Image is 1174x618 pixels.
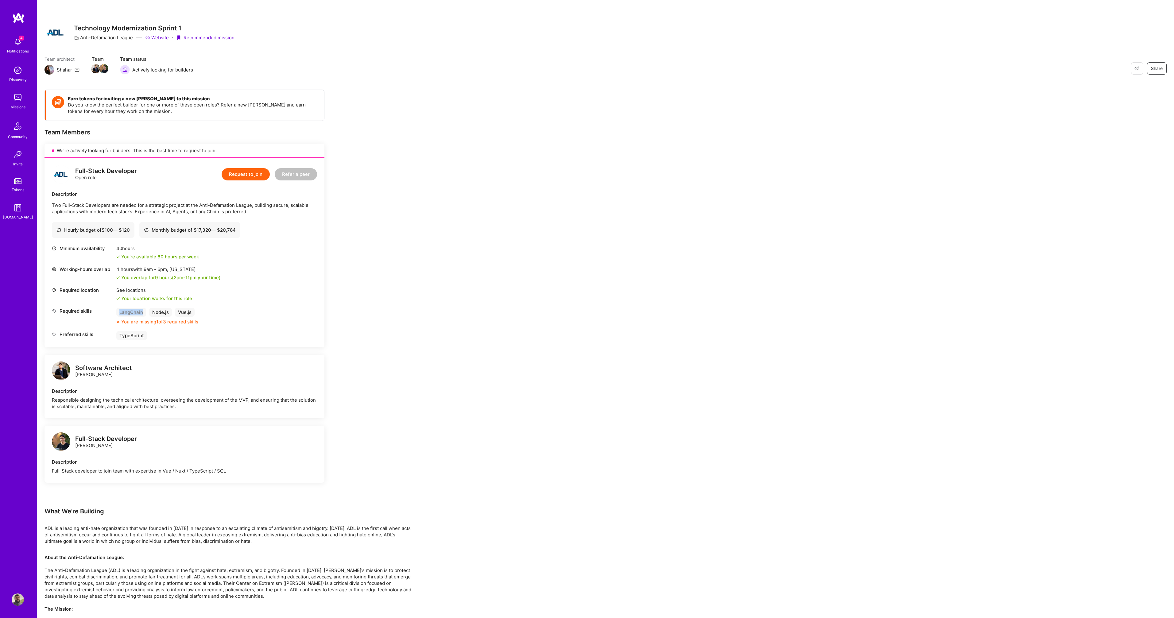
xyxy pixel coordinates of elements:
div: Full-Stack Developer [75,168,137,174]
span: 4 [19,36,24,41]
a: User Avatar [10,593,25,606]
img: Community [10,119,25,133]
img: logo [52,361,70,380]
div: Full-Stack Developer [75,436,137,442]
div: Shahar [57,67,72,73]
button: Request to join [222,168,270,180]
div: Working-hours overlap [52,266,113,272]
img: logo [52,432,70,451]
div: Required skills [52,308,113,314]
i: icon EyeClosed [1134,66,1139,71]
div: Preferred skills [52,331,113,338]
div: Node.js [149,308,172,317]
p: Two Full-Stack Developers are needed for a strategic project at the Anti-Defamation League, build... [52,202,317,215]
div: Open role [75,168,137,181]
div: You're available 60 hours per week [116,253,199,260]
div: [PERSON_NAME] [75,365,132,378]
h4: Earn tokens for inviting a new [PERSON_NAME] to this mission [68,96,318,102]
h3: Technology Modernization Sprint 1 [74,24,234,32]
div: Your location works for this role [116,295,192,302]
i: icon Cash [144,228,149,232]
span: 9am - 6pm , [142,266,169,272]
i: icon Cash [56,228,61,232]
img: tokens [14,178,21,184]
div: Description [52,459,317,465]
div: TypeScript [116,331,147,340]
div: Invite [13,161,23,167]
a: logo [52,361,70,381]
i: icon CloseOrange [116,320,120,324]
div: What We're Building [45,507,413,515]
img: Team Member Avatar [99,64,108,73]
div: Description [52,388,317,394]
img: User Avatar [12,593,24,606]
img: Team Member Avatar [91,64,100,73]
div: [PERSON_NAME] [75,436,137,449]
img: discovery [12,64,24,76]
div: 40 hours [116,245,199,252]
div: Anti-Defamation League [74,34,133,41]
div: Hourly budget of $ 100 — $ 120 [56,227,130,233]
div: Minimum availability [52,245,113,252]
img: Actively looking for builders [120,65,130,75]
div: Software Architect [75,365,132,371]
div: You are missing 1 of 3 required skills [121,319,198,325]
i: icon Clock [52,246,56,251]
a: Team Member Avatar [92,64,100,74]
span: 2pm - 11pm [174,275,196,280]
i: icon World [52,267,56,272]
div: 4 hours with [US_STATE] [116,266,221,272]
div: LangChain [116,308,146,317]
a: Website [145,34,169,41]
img: Invite [12,149,24,161]
div: Vue.js [175,308,195,317]
img: Company Logo [45,21,67,44]
span: Team status [120,56,193,62]
div: Recommended mission [176,34,234,41]
div: We’re actively looking for builders. This is the best time to request to join. [45,144,324,158]
div: Responsible designing the technical architecture, overseeing the development of the MVP, and ensu... [52,397,317,410]
div: · [172,34,173,41]
img: Token icon [52,96,64,108]
i: icon Location [52,288,56,292]
strong: The Mission: [45,606,73,612]
img: logo [52,165,70,183]
div: Discovery [9,76,27,83]
a: logo [52,432,70,452]
i: icon Tag [52,332,56,337]
div: Description [52,191,317,197]
div: Community [8,133,28,140]
p: Do you know the perfect builder for one or more of these open roles? Refer a new [PERSON_NAME] an... [68,102,318,114]
span: Share [1151,65,1163,71]
span: Actively looking for builders [132,67,193,73]
div: Missions [10,104,25,110]
img: bell [12,36,24,48]
i: icon Check [116,276,120,280]
i: icon PurpleRibbon [176,35,181,40]
button: Share [1147,62,1167,75]
div: Monthly budget of $ 17,320 — $ 20,784 [144,227,236,233]
img: guide book [12,202,24,214]
i: icon Check [116,297,120,300]
button: Refer a peer [275,168,317,180]
a: Team Member Avatar [100,64,108,74]
img: teamwork [12,91,24,104]
span: Team [92,56,108,62]
div: Required location [52,287,113,293]
i: icon CompanyGray [74,35,79,40]
i: icon Tag [52,309,56,313]
div: [DOMAIN_NAME] [3,214,33,220]
i: icon Mail [75,67,79,72]
div: Full-Stack developer to join team with expertise in Vue / Nuxt / TypeScript / SQL [52,468,317,474]
p: ADL is a leading anti-hate organization that was founded in [DATE] in response to an escalating c... [45,525,413,544]
div: Tokens [12,187,24,193]
div: You overlap for 9 hours ( your time) [121,274,221,281]
div: Team Members [45,128,324,136]
img: Team Architect [45,65,54,75]
div: See locations [116,287,192,293]
strong: About the Anti-Defamation League: [45,554,124,560]
span: Team architect [45,56,79,62]
div: Notifications [7,48,29,54]
i: icon Check [116,255,120,259]
img: logo [12,12,25,23]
